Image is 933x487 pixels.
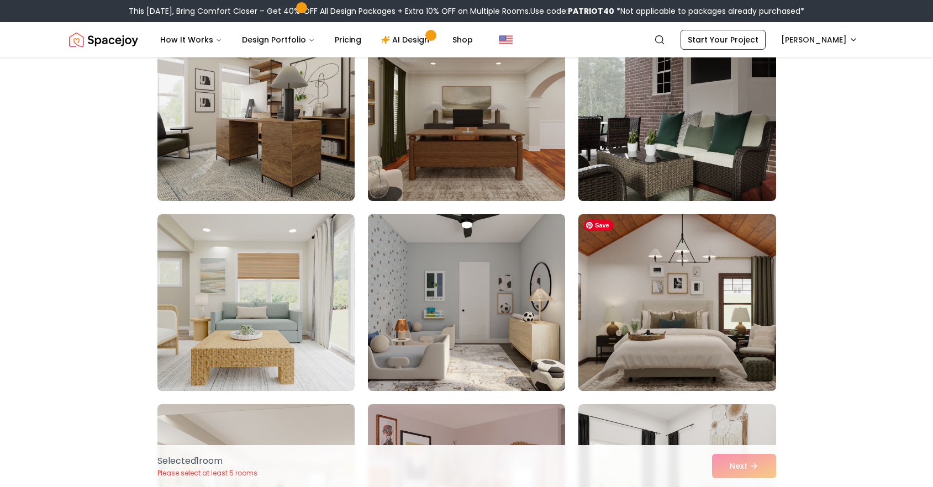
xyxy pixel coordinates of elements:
img: Room room-29 [368,214,565,391]
img: United States [499,33,513,46]
p: Selected 1 room [157,454,257,468]
img: Room room-25 [157,24,355,201]
img: Room room-30 [573,210,781,395]
button: How It Works [151,29,231,51]
a: Shop [444,29,482,51]
a: Spacejoy [69,29,138,51]
img: Room room-26 [368,24,565,201]
span: *Not applicable to packages already purchased* [614,6,804,17]
img: Room room-27 [578,24,776,201]
span: Use code: [530,6,614,17]
button: [PERSON_NAME] [774,30,865,50]
nav: Main [151,29,482,51]
div: This [DATE], Bring Comfort Closer – Get 40% OFF All Design Packages + Extra 10% OFF on Multiple R... [129,6,804,17]
a: Start Your Project [681,30,766,50]
a: AI Design [372,29,441,51]
img: Room room-28 [157,214,355,391]
a: Pricing [326,29,370,51]
p: Please select at least 5 rooms [157,469,257,478]
nav: Global [69,22,865,57]
img: Spacejoy Logo [69,29,138,51]
span: Save [584,220,614,231]
b: PATRIOT40 [568,6,614,17]
button: Design Portfolio [233,29,324,51]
